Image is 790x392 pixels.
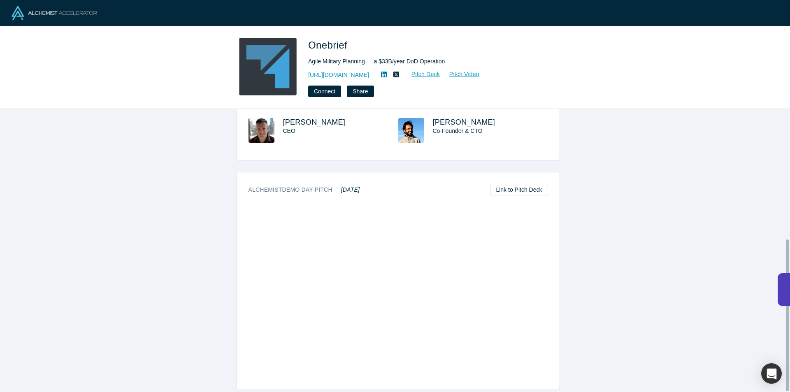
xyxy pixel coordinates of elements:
[249,186,360,194] h3: Alchemist Demo Day Pitch
[341,186,360,193] em: [DATE]
[283,128,295,134] span: CEO
[308,39,350,51] span: Onebrief
[308,57,539,66] div: Agile Military Planning — a $33B/year DoD Operation
[12,6,97,20] img: Alchemist Logo
[433,128,483,134] span: Co-Founder & CTO
[283,118,346,126] a: [PERSON_NAME]
[347,86,374,97] button: Share
[490,184,548,195] a: Link to Pitch Deck
[433,118,495,126] a: [PERSON_NAME]
[402,70,440,79] a: Pitch Deck
[249,118,274,143] img: Grant Demaree's Profile Image
[237,207,560,389] iframe: OneBrief Alchemist Demo Day 1.23.2020
[308,71,369,79] a: [URL][DOMAIN_NAME]
[239,38,297,95] img: Onebrief's Logo
[440,70,480,79] a: Pitch Video
[398,118,424,143] img: Rafa Pereira's Profile Image
[308,86,341,97] button: Connect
